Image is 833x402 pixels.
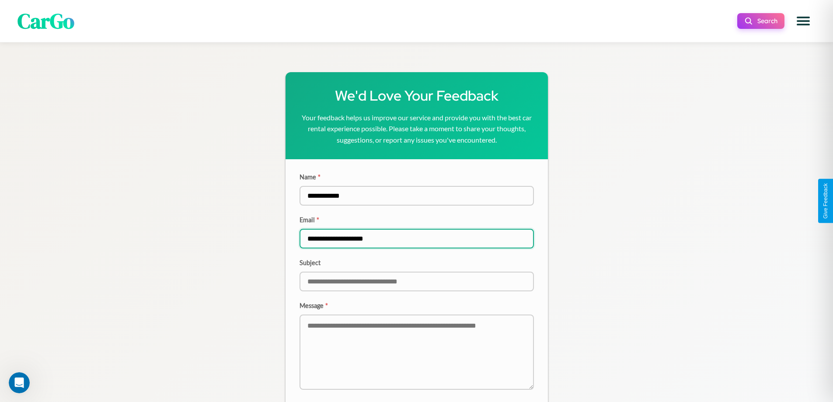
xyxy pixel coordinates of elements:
[17,7,74,35] span: CarGo
[823,183,829,219] div: Give Feedback
[300,112,534,146] p: Your feedback helps us improve our service and provide you with the best car rental experience po...
[300,302,534,309] label: Message
[737,13,784,29] button: Search
[300,86,534,105] h1: We'd Love Your Feedback
[791,9,816,33] button: Open menu
[9,372,30,393] iframe: Intercom live chat
[300,216,534,224] label: Email
[300,173,534,181] label: Name
[300,259,534,266] label: Subject
[757,17,777,25] span: Search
